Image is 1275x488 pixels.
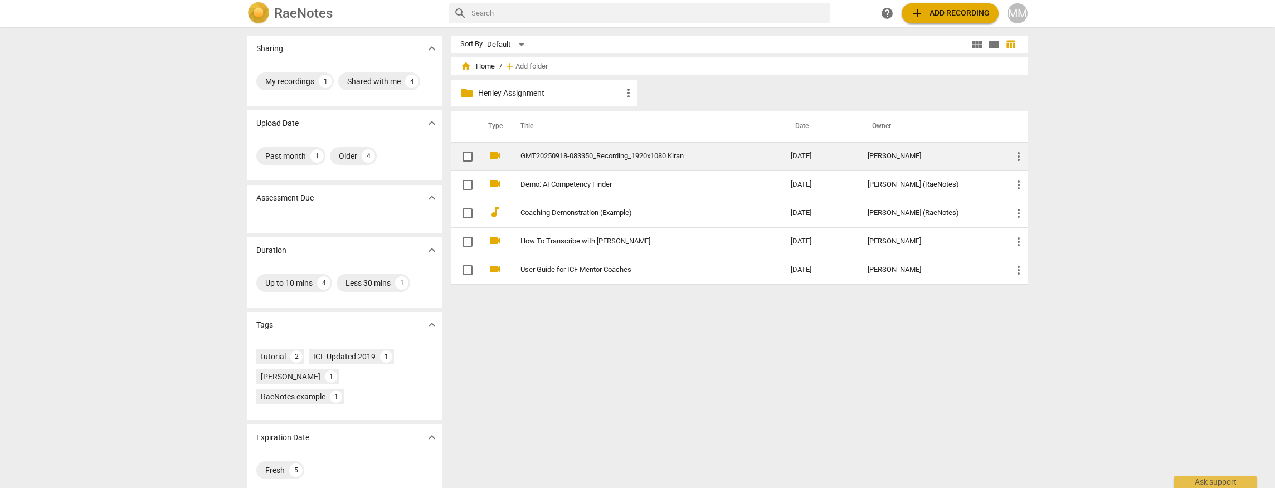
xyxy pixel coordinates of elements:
[520,209,751,217] a: Coaching Demonstration (Example)
[261,391,325,402] div: RaeNotes example
[424,429,440,446] button: Show more
[265,277,313,289] div: Up to 10 mins
[970,38,984,51] span: view_module
[488,262,502,276] span: videocam
[261,371,320,382] div: [PERSON_NAME]
[425,42,439,55] span: expand_more
[520,237,751,246] a: How To Transcribe with [PERSON_NAME]
[425,243,439,257] span: expand_more
[395,276,408,290] div: 1
[868,237,994,246] div: [PERSON_NAME]
[880,7,894,20] span: help
[1012,235,1025,248] span: more_vert
[265,150,306,162] div: Past month
[520,152,751,160] a: GMT20250918-083350_Recording_1920x1080 Kiran
[504,61,515,72] span: add
[507,111,782,142] th: Title
[868,209,994,217] div: [PERSON_NAME] (RaeNotes)
[330,391,342,403] div: 1
[471,4,826,22] input: Search
[425,191,439,204] span: expand_more
[405,75,418,88] div: 4
[985,36,1002,53] button: List view
[1012,263,1025,277] span: more_vert
[782,142,859,170] td: [DATE]
[1174,476,1257,488] div: Ask support
[424,316,440,333] button: Show more
[290,350,303,363] div: 2
[1008,3,1028,23] button: MM
[868,152,994,160] div: [PERSON_NAME]
[487,36,528,53] div: Default
[902,3,999,23] button: Upload
[274,6,333,21] h2: RaeNotes
[310,149,324,163] div: 1
[380,350,392,363] div: 1
[265,76,314,87] div: My recordings
[488,206,502,219] span: audiotrack
[488,234,502,247] span: videocam
[969,36,985,53] button: Tile view
[868,180,994,189] div: [PERSON_NAME] (RaeNotes)
[425,318,439,331] span: expand_more
[339,150,357,162] div: Older
[425,116,439,130] span: expand_more
[247,2,440,25] a: LogoRaeNotes
[454,7,467,20] span: search
[1005,39,1016,50] span: table_chart
[520,180,751,189] a: Demo: AI Competency Finder
[911,7,924,20] span: add
[1012,178,1025,192] span: more_vert
[319,75,332,88] div: 1
[460,86,474,100] span: folder
[499,62,502,71] span: /
[520,266,751,274] a: User Guide for ICF Mentor Coaches
[347,76,401,87] div: Shared with me
[256,43,283,55] p: Sharing
[859,111,1003,142] th: Owner
[877,3,897,23] a: Help
[1012,150,1025,163] span: more_vert
[460,61,471,72] span: home
[987,38,1000,51] span: view_list
[325,370,337,383] div: 1
[515,62,548,71] span: Add folder
[911,7,990,20] span: Add recording
[425,431,439,444] span: expand_more
[460,61,495,72] span: Home
[289,463,303,477] div: 5
[256,118,299,129] p: Upload Date
[261,351,286,362] div: tutorial
[317,276,330,290] div: 4
[256,245,286,256] p: Duration
[782,111,859,142] th: Date
[247,2,270,25] img: Logo
[782,199,859,227] td: [DATE]
[362,149,375,163] div: 4
[622,86,635,100] span: more_vert
[460,40,483,48] div: Sort By
[488,177,502,191] span: videocam
[868,266,994,274] div: [PERSON_NAME]
[256,192,314,204] p: Assessment Due
[478,87,622,99] p: Henley Assignment
[782,256,859,284] td: [DATE]
[782,227,859,256] td: [DATE]
[256,319,273,331] p: Tags
[345,277,391,289] div: Less 30 mins
[424,40,440,57] button: Show more
[424,115,440,131] button: Show more
[313,351,376,362] div: ICF Updated 2019
[479,111,507,142] th: Type
[1002,36,1019,53] button: Table view
[424,189,440,206] button: Show more
[782,170,859,199] td: [DATE]
[424,242,440,258] button: Show more
[1012,207,1025,220] span: more_vert
[256,432,309,443] p: Expiration Date
[488,149,502,162] span: videocam
[265,465,285,476] div: Fresh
